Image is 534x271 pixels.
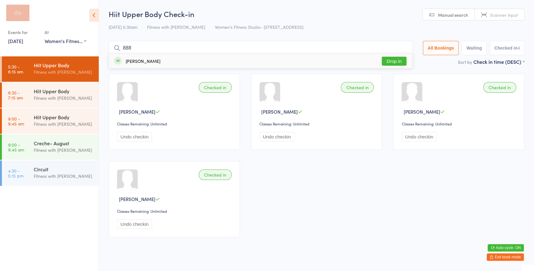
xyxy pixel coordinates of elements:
button: Checked in4 [490,41,525,55]
a: 6:30 -7:15 amHiit Upper BodyFitness with [PERSON_NAME] [2,82,99,108]
a: 4:30 -5:15 pmCircuitFitness with [PERSON_NAME] [2,160,99,186]
div: Classes Remaining: Unlimited [402,121,518,126]
div: Classes Remaining: Unlimited [117,208,233,214]
button: Undo checkin [117,132,152,142]
div: Creche- August [34,140,93,146]
button: Exit kiosk mode [487,253,524,261]
time: 9:00 - 9:45 am [8,142,24,152]
div: Fitness with [PERSON_NAME] [34,94,93,102]
button: Undo checkin [402,132,436,142]
time: 9:00 - 9:45 am [8,116,24,126]
input: Search [109,41,413,55]
div: Classes Remaining: Unlimited [259,121,376,126]
div: Hiit Upper Body [34,62,93,68]
div: 4 [517,46,520,50]
div: Checked in [199,82,232,93]
a: [DATE] [8,37,23,44]
time: 4:30 - 5:15 pm [8,168,24,178]
div: Check in time (DESC) [473,58,524,65]
button: Undo checkin [259,132,294,142]
div: [PERSON_NAME] [126,59,160,63]
img: Fitness with Zoe [6,5,29,21]
div: At [45,27,86,37]
div: Circuit [34,166,93,173]
a: 5:30 -6:15 amHiit Upper BodyFitness with [PERSON_NAME] [2,56,99,82]
time: 6:30 - 7:15 am [8,90,23,100]
span: Manual search [438,12,468,18]
div: Events for [8,27,38,37]
div: Fitness with [PERSON_NAME] [34,68,93,76]
span: Scanner input [490,12,518,18]
span: Women's Fitness Studio- [STREET_ADDRESS] [215,24,303,30]
div: Checked in [199,169,232,180]
div: Fitness with [PERSON_NAME] [34,146,93,154]
div: Classes Remaining: Unlimited [117,121,233,126]
a: 9:00 -9:45 amCreche- AugustFitness with [PERSON_NAME] [2,134,99,160]
button: All Bookings [423,41,459,55]
span: [PERSON_NAME] [119,108,155,115]
span: [PERSON_NAME] [119,196,155,202]
button: Drop in [382,57,406,66]
span: [DATE] 5:30am [109,24,137,30]
h2: Hiit Upper Body Check-in [109,9,524,19]
div: Fitness with [PERSON_NAME] [34,120,93,128]
div: Fitness with [PERSON_NAME] [34,173,93,180]
span: Fitness with [PERSON_NAME] [147,24,205,30]
div: Checked in [341,82,374,93]
span: [PERSON_NAME] [261,108,298,115]
label: Sort by [458,59,472,65]
div: Hiit Upper Body [34,114,93,120]
button: Auto-cycle: ON [488,244,524,251]
div: Women's Fitness Studio- [STREET_ADDRESS] [45,37,86,44]
time: 5:30 - 6:15 am [8,64,23,74]
button: Waiting [462,41,486,55]
span: [PERSON_NAME] [403,108,440,115]
div: Hiit Upper Body [34,88,93,94]
button: Undo checkin [117,219,152,229]
a: 9:00 -9:45 amHiit Upper BodyFitness with [PERSON_NAME] [2,108,99,134]
div: Checked in [483,82,516,93]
